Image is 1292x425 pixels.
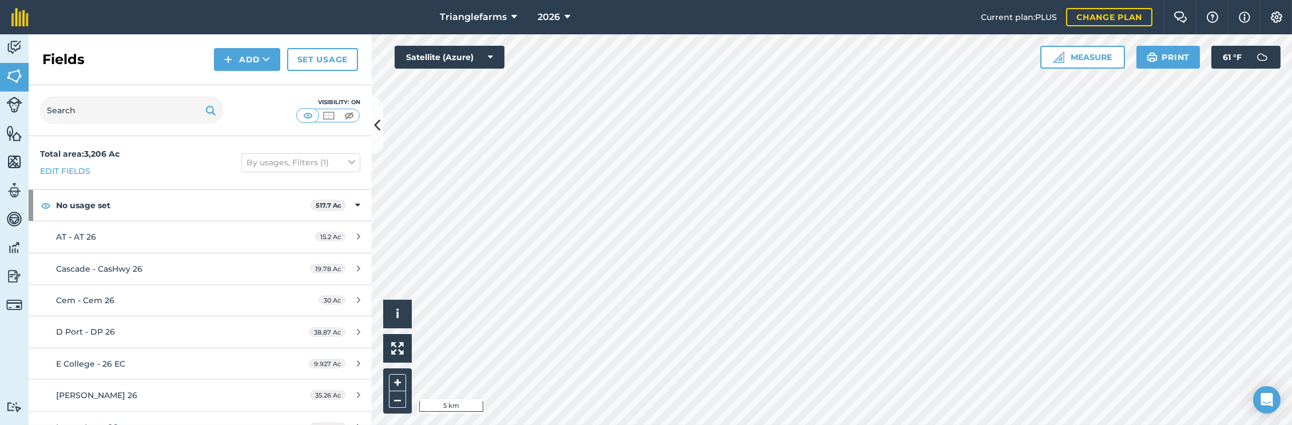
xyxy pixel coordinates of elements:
span: Trianglefarms [440,10,507,24]
span: AT - AT 26 [56,232,96,242]
span: D Port - DP 26 [56,327,115,337]
img: svg+xml;base64,PHN2ZyB4bWxucz0iaHR0cDovL3d3dy53My5vcmcvMjAwMC9zdmciIHdpZHRoPSIxNCIgaGVpZ2h0PSIyNC... [224,53,232,66]
img: svg+xml;base64,PD94bWwgdmVyc2lvbj0iMS4wIiBlbmNvZGluZz0idXRmLTgiPz4KPCEtLSBHZW5lcmF0b3I6IEFkb2JlIE... [6,268,22,285]
a: Cem - Cem 2630 Ac [29,285,372,316]
button: Add [214,48,280,71]
span: Cem - Cem 26 [56,295,114,305]
span: 19.78 Ac [310,264,345,273]
img: svg+xml;base64,PD94bWwgdmVyc2lvbj0iMS4wIiBlbmNvZGluZz0idXRmLTgiPz4KPCEtLSBHZW5lcmF0b3I6IEFkb2JlIE... [6,239,22,256]
button: – [389,391,406,408]
a: E College - 26 EC9.927 Ac [29,348,372,379]
button: + [389,374,406,391]
img: svg+xml;base64,PD94bWwgdmVyc2lvbj0iMS4wIiBlbmNvZGluZz0idXRmLTgiPz4KPCEtLSBHZW5lcmF0b3I6IEFkb2JlIE... [6,39,22,56]
button: By usages, Filters (1) [241,153,360,172]
span: 38.87 Ac [309,327,345,337]
input: Search [40,97,223,124]
strong: 517.7 Ac [316,201,341,209]
a: Set usage [287,48,358,71]
img: svg+xml;base64,PD94bWwgdmVyc2lvbj0iMS4wIiBlbmNvZGluZz0idXRmLTgiPz4KPCEtLSBHZW5lcmF0b3I6IEFkb2JlIE... [6,297,22,313]
button: 61 °F [1211,46,1281,69]
span: 35.26 Ac [310,390,345,400]
img: A cog icon [1270,11,1283,23]
span: E College - 26 EC [56,359,125,369]
img: svg+xml;base64,PD94bWwgdmVyc2lvbj0iMS4wIiBlbmNvZGluZz0idXRmLTgiPz4KPCEtLSBHZW5lcmF0b3I6IEFkb2JlIE... [6,182,22,199]
img: svg+xml;base64,PD94bWwgdmVyc2lvbj0iMS4wIiBlbmNvZGluZz0idXRmLTgiPz4KPCEtLSBHZW5lcmF0b3I6IEFkb2JlIE... [6,97,22,113]
img: fieldmargin Logo [11,8,29,26]
img: svg+xml;base64,PHN2ZyB4bWxucz0iaHR0cDovL3d3dy53My5vcmcvMjAwMC9zdmciIHdpZHRoPSI1MCIgaGVpZ2h0PSI0MC... [301,110,315,121]
img: svg+xml;base64,PHN2ZyB4bWxucz0iaHR0cDovL3d3dy53My5vcmcvMjAwMC9zdmciIHdpZHRoPSI1MCIgaGVpZ2h0PSI0MC... [321,110,336,121]
img: A question mark icon [1206,11,1219,23]
img: Ruler icon [1053,51,1064,63]
img: svg+xml;base64,PHN2ZyB4bWxucz0iaHR0cDovL3d3dy53My5vcmcvMjAwMC9zdmciIHdpZHRoPSI1MCIgaGVpZ2h0PSI0MC... [342,110,356,121]
span: 15.2 Ac [315,232,345,241]
img: svg+xml;base64,PHN2ZyB4bWxucz0iaHR0cDovL3d3dy53My5vcmcvMjAwMC9zdmciIHdpZHRoPSIxOCIgaGVpZ2h0PSIyNC... [41,198,51,212]
strong: Total area : 3,206 Ac [40,149,120,159]
a: Cascade - CasHwy 2619.78 Ac [29,253,372,284]
a: AT - AT 2615.2 Ac [29,221,372,252]
img: Two speech bubbles overlapping with the left bubble in the forefront [1174,11,1187,23]
strong: No usage set [56,190,311,221]
a: [PERSON_NAME] 2635.26 Ac [29,380,372,411]
img: svg+xml;base64,PHN2ZyB4bWxucz0iaHR0cDovL3d3dy53My5vcmcvMjAwMC9zdmciIHdpZHRoPSI1NiIgaGVpZ2h0PSI2MC... [6,125,22,142]
a: Change plan [1066,8,1152,26]
img: svg+xml;base64,PHN2ZyB4bWxucz0iaHR0cDovL3d3dy53My5vcmcvMjAwMC9zdmciIHdpZHRoPSIxOSIgaGVpZ2h0PSIyNC... [205,104,216,117]
span: 30 Ac [319,295,345,305]
span: 2026 [538,10,560,24]
div: Visibility: On [296,98,360,107]
button: Satellite (Azure) [395,46,504,69]
span: Current plan : PLUS [981,11,1057,23]
img: svg+xml;base64,PD94bWwgdmVyc2lvbj0iMS4wIiBlbmNvZGluZz0idXRmLTgiPz4KPCEtLSBHZW5lcmF0b3I6IEFkb2JlIE... [1251,46,1274,69]
span: 61 ° F [1223,46,1242,69]
a: D Port - DP 2638.87 Ac [29,316,372,347]
span: 9.927 Ac [309,359,345,368]
a: Edit fields [40,165,90,177]
div: Open Intercom Messenger [1253,386,1281,414]
button: Print [1136,46,1200,69]
button: Measure [1040,46,1125,69]
img: Four arrows, one pointing top left, one top right, one bottom right and the last bottom left [391,342,404,355]
button: i [383,300,412,328]
div: No usage set517.7 Ac [29,190,372,221]
img: svg+xml;base64,PD94bWwgdmVyc2lvbj0iMS4wIiBlbmNvZGluZz0idXRmLTgiPz4KPCEtLSBHZW5lcmF0b3I6IEFkb2JlIE... [6,210,22,228]
img: svg+xml;base64,PHN2ZyB4bWxucz0iaHR0cDovL3d3dy53My5vcmcvMjAwMC9zdmciIHdpZHRoPSI1NiIgaGVpZ2h0PSI2MC... [6,153,22,170]
span: Cascade - CasHwy 26 [56,264,142,274]
img: svg+xml;base64,PHN2ZyB4bWxucz0iaHR0cDovL3d3dy53My5vcmcvMjAwMC9zdmciIHdpZHRoPSI1NiIgaGVpZ2h0PSI2MC... [6,67,22,85]
img: svg+xml;base64,PHN2ZyB4bWxucz0iaHR0cDovL3d3dy53My5vcmcvMjAwMC9zdmciIHdpZHRoPSIxNyIgaGVpZ2h0PSIxNy... [1239,10,1250,24]
span: [PERSON_NAME] 26 [56,390,137,400]
span: i [396,307,399,321]
img: svg+xml;base64,PHN2ZyB4bWxucz0iaHR0cDovL3d3dy53My5vcmcvMjAwMC9zdmciIHdpZHRoPSIxOSIgaGVpZ2h0PSIyNC... [1147,50,1158,64]
img: svg+xml;base64,PD94bWwgdmVyc2lvbj0iMS4wIiBlbmNvZGluZz0idXRmLTgiPz4KPCEtLSBHZW5lcmF0b3I6IEFkb2JlIE... [6,402,22,412]
h2: Fields [42,50,85,69]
